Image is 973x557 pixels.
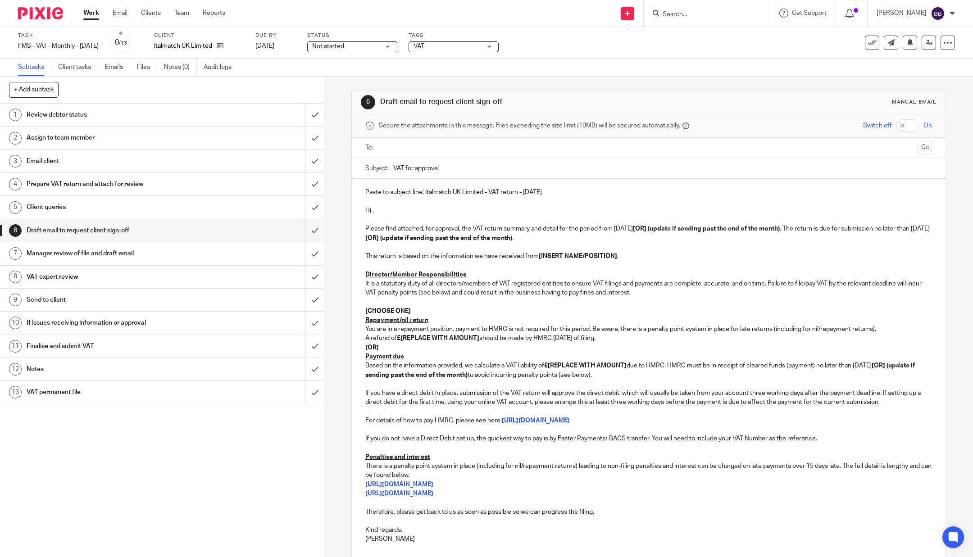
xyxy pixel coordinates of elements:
strong: £[REPLACE WITH AMOUNT] [397,335,479,341]
strong: [OR] [365,344,379,351]
p: [PERSON_NAME] [365,534,932,543]
h1: Prepare VAT return and attach for review [27,177,207,191]
p: Hi , [365,206,932,215]
a: Subtasks [18,59,51,76]
p: You are in a repayment position, payment to HMRC is not required for this period. Be aware, there... [365,325,932,334]
u: Penalties and interest [365,454,430,460]
a: Email [113,9,127,18]
label: To: [365,143,375,152]
h1: Finalise and submit VAT [27,340,207,353]
strong: [INSERT NAME/POSITION] [539,253,617,259]
strong: [OR] (update if sending past the end of the month) [365,235,512,241]
strong: [OR] (update if sending past the end of the month) [633,226,780,232]
small: /13 [119,41,127,45]
div: 11 [9,340,22,353]
a: Team [174,9,189,18]
p: A refund of should be made by HMRC [DATE] of filing. [365,334,932,343]
label: Tags [409,32,499,39]
p: It is a statutory duty of all directors/members of VAT registered entities to ensure VAT filings ... [365,279,932,298]
label: Task [18,32,99,39]
u: Repayment/nil return [365,317,428,323]
a: Emails [105,59,130,76]
div: 13 [9,386,22,399]
u: Payment due [365,353,404,360]
h1: Email client [27,154,207,168]
label: Client [154,32,244,39]
h1: VAT permanent file [27,385,207,399]
div: 12 [9,363,22,376]
p: Kind regards, [365,525,932,534]
div: 8 [9,271,22,283]
h1: Review debtor status [27,108,207,122]
div: 7 [9,247,22,260]
div: 2 [9,132,22,145]
span: Not started [312,43,344,50]
div: 9 [9,294,22,306]
p: Paste to subject line: Italmatch UK Limited - VAT return - [DATE] [365,188,932,197]
h1: Notes [27,362,207,376]
label: Due by [255,32,296,39]
a: [URL][DOMAIN_NAME] [502,417,570,424]
div: 6 [361,95,375,109]
a: Notes (0) [164,59,197,76]
strong: [CHOOSE ONE] [365,308,411,314]
span: Switch off [863,121,891,130]
input: Search [662,11,743,19]
h1: Send to client [27,293,207,307]
a: Client tasks [58,59,98,76]
u: Director/Member Responsibilities [365,272,466,278]
div: Manual email [892,99,937,106]
div: 0 [115,37,127,48]
a: Work [83,9,99,18]
a: [URL][DOMAIN_NAME] [365,481,433,488]
button: + Add subtask [9,82,59,97]
a: [URL][DOMAIN_NAME] [365,490,433,497]
strong: £[REPLACE WITH AMOUNT] [544,362,627,369]
p: Please find attached, for approval, the VAT return summary and detail for the period from [DATE] ... [365,224,932,243]
label: Status [307,32,397,39]
div: 10 [9,317,22,329]
h1: VAT expert review [27,270,207,284]
p: There is a penalty point system in place (including for nil/repayment returns) leading to non-fil... [365,462,932,480]
span: Secure the attachments in this message. Files exceeding the size limit (10MB) will be secured aut... [379,121,680,130]
p: If you do not have a Direct Debit set up, the quickest way to pay is by Faster Payments/ BACS tra... [365,434,932,443]
h1: Assign to team member [27,131,207,145]
h1: Manager review of file and draft email [27,247,207,260]
div: FMS - VAT - Monthly - September 2025 [18,41,99,50]
p: [PERSON_NAME] [877,9,926,18]
div: 5 [9,201,22,214]
img: Pixie [18,7,63,19]
div: 1 [9,109,22,121]
p: Based on the information provided, we calculate a VAT liability of due to HMRC. HMRC must be in r... [365,361,932,380]
img: svg%3E [931,6,945,21]
a: Reports [203,9,225,18]
h1: Draft email to request client sign-off [27,224,207,237]
div: 4 [9,178,22,190]
h1: If issues receiving information or approval [27,316,207,330]
div: 3 [9,155,22,168]
h1: Draft email to request client sign-off [380,97,668,107]
p: Therefore, please get back to us as soon as possible so we can progress the filing. [365,507,932,516]
div: 6 [9,224,22,237]
p: If you have a direct debit in place, submission of the VAT return will approve the direct debit, ... [365,389,932,407]
p: Italmatch UK Limited [154,41,212,50]
span: VAT [414,43,424,50]
h1: Client queries [27,200,207,214]
a: Clients [141,9,161,18]
p: This return is based on the information we have received from . [365,252,932,261]
div: FMS - VAT - Monthly - [DATE] [18,41,99,50]
span: Get Support [792,10,827,16]
a: Audit logs [204,59,238,76]
button: Cc [918,141,932,154]
label: Subject: [365,164,389,173]
strong: [OR] (update if sending past the end of the month) [365,362,916,378]
span: [DATE] [255,43,274,49]
span: On [923,121,932,130]
a: Files [137,59,157,76]
p: For details of how to pay HMRC, please see here: [365,416,932,425]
